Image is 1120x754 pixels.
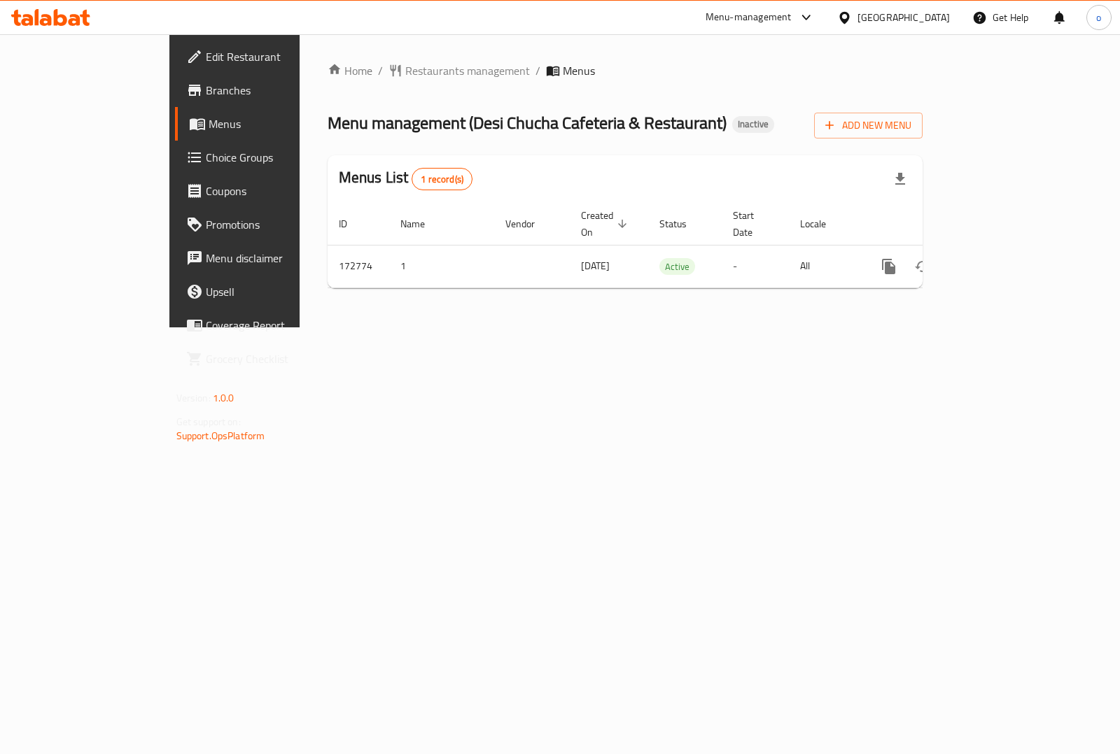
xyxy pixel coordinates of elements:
[814,113,923,138] button: Add New Menu
[176,427,265,445] a: Support.OpsPlatform
[206,149,345,166] span: Choice Groups
[206,250,345,266] span: Menu disclaimer
[563,62,595,79] span: Menus
[175,208,356,241] a: Promotions
[206,216,345,233] span: Promotions
[535,62,540,79] li: /
[209,115,345,132] span: Menus
[789,245,861,287] td: All
[175,73,356,107] a: Branches
[581,257,610,275] span: [DATE]
[733,207,772,241] span: Start Date
[328,62,923,79] nav: breadcrumb
[732,116,774,133] div: Inactive
[857,10,950,25] div: [GEOGRAPHIC_DATA]
[175,107,356,141] a: Menus
[206,82,345,99] span: Branches
[389,245,494,287] td: 1
[175,174,356,208] a: Coupons
[328,245,389,287] td: 172774
[722,245,789,287] td: -
[175,141,356,174] a: Choice Groups
[400,215,443,232] span: Name
[659,259,695,275] span: Active
[175,275,356,308] a: Upsell
[872,250,906,283] button: more
[706,9,792,26] div: Menu-management
[175,241,356,275] a: Menu disclaimer
[883,162,917,196] div: Export file
[659,258,695,275] div: Active
[206,283,345,300] span: Upsell
[328,107,727,138] span: Menu management ( Desi Chucha Cafeteria & Restaurant )
[206,183,345,199] span: Coupons
[388,62,530,79] a: Restaurants management
[175,40,356,73] a: Edit Restaurant
[1096,10,1101,25] span: o
[412,173,472,186] span: 1 record(s)
[206,48,345,65] span: Edit Restaurant
[175,308,356,342] a: Coverage Report
[581,207,631,241] span: Created On
[175,342,356,376] a: Grocery Checklist
[659,215,705,232] span: Status
[176,389,211,407] span: Version:
[206,317,345,334] span: Coverage Report
[732,118,774,130] span: Inactive
[328,203,1018,288] table: enhanced table
[339,167,472,190] h2: Menus List
[339,215,365,232] span: ID
[378,62,383,79] li: /
[861,203,1018,246] th: Actions
[800,215,844,232] span: Locale
[825,117,911,134] span: Add New Menu
[213,389,234,407] span: 1.0.0
[405,62,530,79] span: Restaurants management
[906,250,939,283] button: Change Status
[505,215,553,232] span: Vendor
[176,413,241,431] span: Get support on:
[412,168,472,190] div: Total records count
[206,350,345,367] span: Grocery Checklist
